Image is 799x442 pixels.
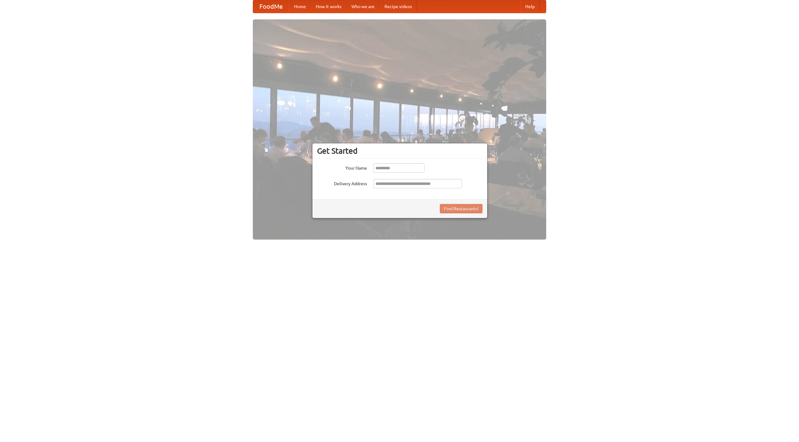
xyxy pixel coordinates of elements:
label: Your Name [317,163,367,171]
a: Recipe videos [380,0,417,13]
h3: Get Started [317,146,483,156]
label: Delivery Address [317,179,367,187]
a: Home [289,0,311,13]
a: Who we are [346,0,380,13]
button: Find Restaurants! [440,204,483,213]
a: How it works [311,0,346,13]
a: Help [520,0,540,13]
a: FoodMe [253,0,289,13]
